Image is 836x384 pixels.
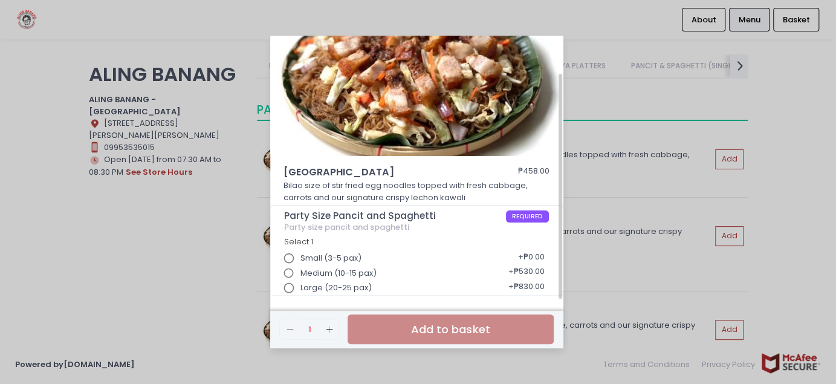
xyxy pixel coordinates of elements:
[284,223,549,232] div: Party size pancit and spaghetti
[505,276,549,299] div: + ₱830.00
[300,252,361,264] span: Small (3-5 pax)
[284,165,483,180] span: [GEOGRAPHIC_DATA]
[300,282,372,294] span: Large (20-25 pax)
[300,267,377,279] span: Medium (10-15 pax)
[518,165,549,180] div: ₱458.00
[505,262,549,285] div: + ₱530.00
[284,236,313,247] span: Select 1
[348,314,553,344] button: Add to basket
[506,210,549,223] span: REQUIRED
[514,247,549,270] div: + ₱0.00
[284,180,549,203] p: Bilao size of stir fried egg noodles topped with fresh cabbage, carrots and our signature crispy ...
[284,210,506,221] span: Party Size Pancit and Spaghetti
